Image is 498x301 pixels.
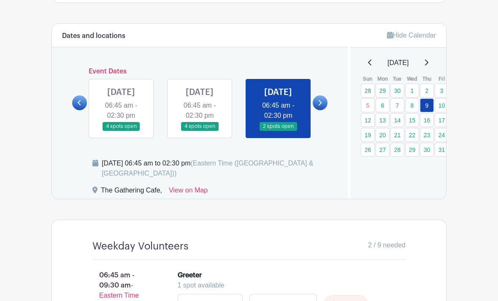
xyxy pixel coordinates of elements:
a: 28 [390,143,404,157]
th: Fri [434,75,449,83]
a: 28 [361,84,375,98]
a: 23 [420,128,434,142]
a: 19 [361,128,375,142]
a: 6 [376,98,390,112]
a: 22 [405,128,419,142]
a: 14 [390,113,404,127]
span: 2 / 9 needed [368,240,406,250]
div: The Gathering Cafe, [101,185,162,199]
a: 13 [376,113,390,127]
span: [DATE] [387,58,409,68]
a: 8 [405,98,419,112]
th: Wed [405,75,420,83]
a: 7 [390,98,404,112]
div: Greeter [178,270,202,280]
h6: Event Dates [87,68,313,76]
div: [DATE] 06:45 am to 02:30 pm [102,158,338,179]
a: 20 [376,128,390,142]
div: 1 spot available [178,280,389,290]
a: 29 [405,143,419,157]
span: (Eastern Time ([GEOGRAPHIC_DATA] & [GEOGRAPHIC_DATA])) [102,160,314,177]
a: 1 [405,84,419,98]
a: 10 [435,98,449,112]
a: 17 [435,113,449,127]
a: 16 [420,113,434,127]
a: 5 [361,98,375,112]
th: Tue [390,75,405,83]
a: 30 [390,84,404,98]
a: 29 [376,84,390,98]
a: 31 [435,143,449,157]
a: 15 [405,113,419,127]
h4: Weekday Volunteers [92,240,188,252]
a: 3 [435,84,449,98]
th: Thu [420,75,434,83]
th: Sun [360,75,375,83]
a: 27 [376,143,390,157]
a: 26 [361,143,375,157]
a: View on Map [169,185,208,199]
a: 21 [390,128,404,142]
a: 30 [420,143,434,157]
a: 12 [361,113,375,127]
a: 24 [435,128,449,142]
a: 2 [420,84,434,98]
a: Hide Calendar [387,32,436,39]
a: 9 [420,98,434,112]
h6: Dates and locations [62,32,125,40]
th: Mon [375,75,390,83]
